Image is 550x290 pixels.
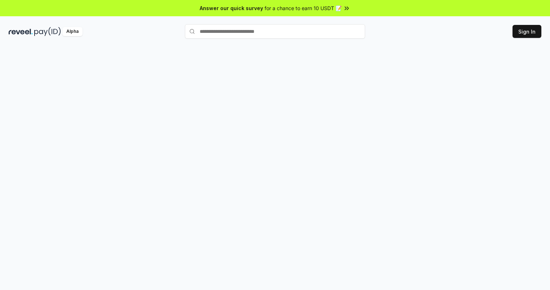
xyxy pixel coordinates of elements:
span: for a chance to earn 10 USDT 📝 [265,4,342,12]
span: Answer our quick survey [200,4,263,12]
div: Alpha [62,27,83,36]
img: reveel_dark [9,27,33,36]
button: Sign In [513,25,541,38]
img: pay_id [34,27,61,36]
